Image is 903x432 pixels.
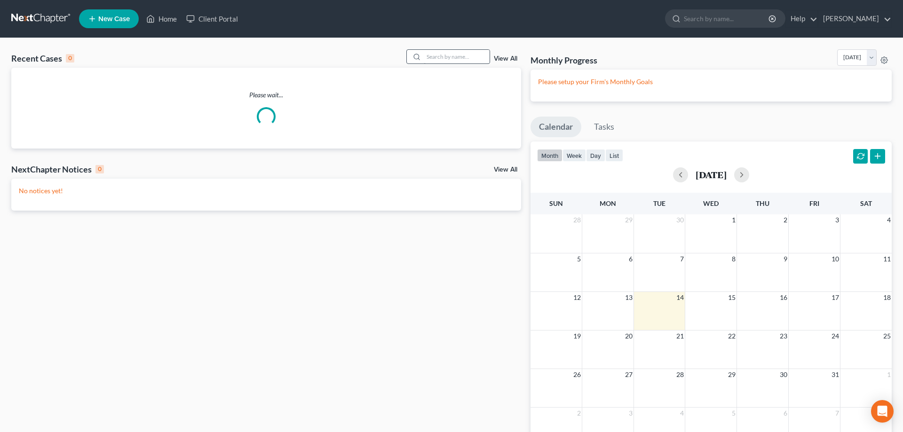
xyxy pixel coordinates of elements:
span: 28 [572,214,582,226]
span: Sun [549,199,563,207]
span: 11 [882,253,892,265]
span: 1 [731,214,737,226]
span: Tue [653,199,665,207]
span: 7 [679,253,685,265]
span: 7 [834,408,840,419]
button: week [562,149,586,162]
span: 13 [624,292,634,303]
span: 31 [831,369,840,380]
p: No notices yet! [19,186,514,196]
a: View All [494,166,517,173]
div: 0 [66,54,74,63]
span: 12 [572,292,582,303]
div: Open Intercom Messenger [871,400,894,423]
span: 9 [783,253,788,265]
span: 20 [624,330,634,342]
span: 16 [779,292,788,303]
span: Sat [860,199,872,207]
a: Help [786,10,817,27]
span: 29 [727,369,737,380]
span: 21 [675,330,685,342]
span: Thu [756,199,769,207]
a: Calendar [531,117,581,137]
button: day [586,149,605,162]
span: 23 [779,330,788,342]
a: Client Portal [182,10,243,27]
a: Tasks [586,117,623,137]
span: 24 [831,330,840,342]
span: 3 [834,214,840,226]
span: Wed [703,199,719,207]
button: list [605,149,623,162]
span: 5 [731,408,737,419]
input: Search by name... [684,10,770,27]
div: Recent Cases [11,53,74,64]
span: Fri [809,199,819,207]
span: 15 [727,292,737,303]
span: 4 [679,408,685,419]
div: NextChapter Notices [11,164,104,175]
span: 1 [886,369,892,380]
button: month [537,149,562,162]
h3: Monthly Progress [531,55,597,66]
input: Search by name... [424,50,490,63]
span: 19 [572,330,582,342]
span: 26 [572,369,582,380]
span: 6 [628,253,634,265]
span: 30 [779,369,788,380]
span: Mon [600,199,616,207]
span: 27 [624,369,634,380]
p: Please setup your Firm's Monthly Goals [538,77,884,86]
span: New Case [98,16,130,23]
div: 0 [95,165,104,173]
span: 10 [831,253,840,265]
span: 17 [831,292,840,303]
span: 18 [882,292,892,303]
span: 6 [783,408,788,419]
a: [PERSON_NAME] [818,10,891,27]
h2: [DATE] [696,170,727,180]
span: 14 [675,292,685,303]
span: 2 [576,408,582,419]
span: 5 [576,253,582,265]
span: 29 [624,214,634,226]
a: Home [142,10,182,27]
span: 30 [675,214,685,226]
span: 4 [886,214,892,226]
span: 2 [783,214,788,226]
a: View All [494,55,517,62]
p: Please wait... [11,90,521,100]
span: 28 [675,369,685,380]
span: 25 [882,330,892,342]
span: 3 [628,408,634,419]
span: 8 [731,253,737,265]
span: 22 [727,330,737,342]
